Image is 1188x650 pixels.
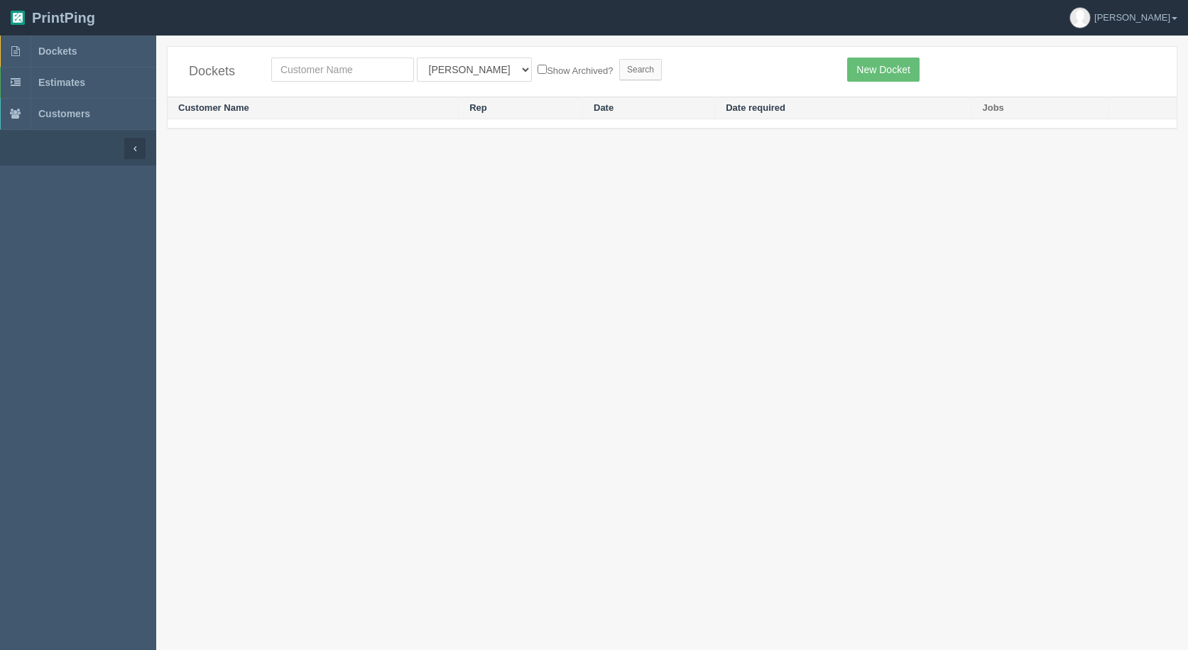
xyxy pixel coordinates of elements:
span: Dockets [38,45,77,57]
input: Search [619,59,662,80]
img: avatar_default-7531ab5dedf162e01f1e0bb0964e6a185e93c5c22dfe317fb01d7f8cd2b1632c.jpg [1070,8,1090,28]
img: logo-3e63b451c926e2ac314895c53de4908e5d424f24456219fb08d385ab2e579770.png [11,11,25,25]
th: Jobs [971,97,1108,119]
input: Customer Name [271,58,414,82]
a: Date [594,102,614,113]
h4: Dockets [189,65,250,79]
label: Show Archived? [538,62,613,78]
a: Customer Name [178,102,249,113]
span: Customers [38,108,90,119]
a: New Docket [847,58,919,82]
a: Date required [726,102,785,113]
a: Rep [469,102,487,113]
input: Show Archived? [538,65,547,74]
span: Estimates [38,77,85,88]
